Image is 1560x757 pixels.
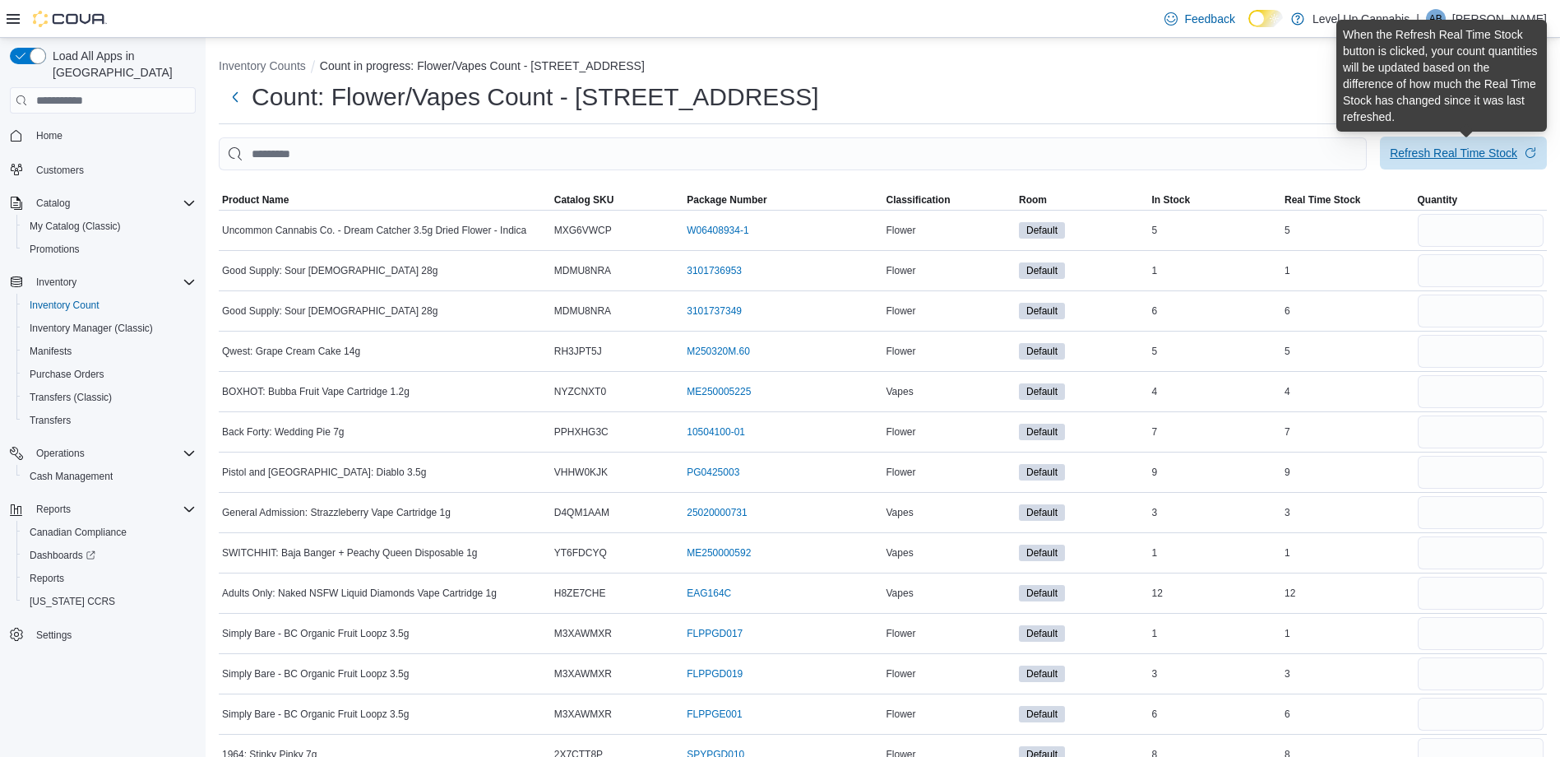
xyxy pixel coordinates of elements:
span: Product Name [222,193,289,207]
button: Count in progress: Flower/Vapes Count - [STREET_ADDRESS] [320,59,645,72]
a: ME250005225 [687,385,751,398]
span: Default [1019,262,1065,279]
div: When the Refresh Real Time Stock button is clicked, your count quantities will be updated based o... [1343,26,1540,125]
button: Refresh Real Time Stock [1380,137,1547,170]
button: Inventory Count [16,294,202,317]
span: Package Number [687,193,766,207]
span: Default [1026,304,1058,318]
div: 3 [1149,664,1282,684]
button: Canadian Compliance [16,521,202,544]
a: Customers [30,160,90,180]
div: 6 [1281,704,1414,724]
a: EAG164C [687,587,731,600]
span: Manifests [23,341,196,361]
div: 3 [1149,503,1282,522]
span: Default [1019,303,1065,319]
span: Flower [886,264,916,277]
div: 5 [1149,341,1282,361]
span: Inventory Manager (Classic) [23,318,196,338]
button: Promotions [16,238,202,261]
span: Default [1019,343,1065,360]
span: Flower [886,667,916,680]
span: Settings [36,629,72,642]
span: Back Forty: Wedding Pie 7g [222,425,345,439]
button: Cash Management [16,465,202,488]
button: Inventory [30,272,83,292]
a: Dashboards [23,546,102,565]
a: Settings [30,625,78,645]
button: [US_STATE] CCRS [16,590,202,613]
button: Inventory Counts [219,59,306,72]
button: Inventory [3,271,202,294]
a: Feedback [1158,2,1241,35]
span: Dashboards [23,546,196,565]
span: Default [1026,626,1058,641]
p: [PERSON_NAME] [1452,9,1547,29]
a: Cash Management [23,467,119,486]
a: Reports [23,569,71,588]
a: M250320M.60 [687,345,750,358]
span: Reports [23,569,196,588]
span: MXG6VWCP [554,224,612,237]
a: 3101737349 [687,304,742,318]
button: Catalog [3,192,202,215]
button: Reports [16,567,202,590]
nav: An example of EuiBreadcrumbs [219,58,1547,77]
button: Reports [3,498,202,521]
span: H8ZE7CHE [554,587,606,600]
span: Operations [30,444,196,463]
span: My Catalog (Classic) [23,216,196,236]
a: Inventory Count [23,295,106,315]
button: Catalog SKU [551,190,684,210]
span: Flower [886,345,916,358]
a: PG0425003 [687,466,739,479]
span: Default [1019,504,1065,521]
span: Default [1026,263,1058,278]
a: FLPPGD019 [687,667,743,680]
span: Inventory Manager (Classic) [30,322,153,335]
button: Real Time Stock [1281,190,1414,210]
nav: Complex example [10,117,196,690]
span: Manifests [30,345,72,358]
span: Flower [886,425,916,439]
a: Transfers [23,411,77,430]
div: 5 [1281,341,1414,361]
span: Customers [30,159,196,179]
div: 7 [1281,422,1414,442]
a: Promotions [23,239,86,259]
div: 4 [1281,382,1414,402]
button: Operations [3,442,202,465]
span: Inventory Count [23,295,196,315]
span: Default [1019,222,1065,239]
button: Package Number [683,190,882,210]
span: Purchase Orders [30,368,104,381]
span: Default [1026,586,1058,601]
span: NYZCNXT0 [554,385,606,398]
div: 5 [1149,221,1282,240]
span: Good Supply: Sour [DEMOGRAPHIC_DATA] 28g [222,264,437,277]
div: 1 [1281,261,1414,281]
div: 3 [1281,503,1414,522]
a: 3101736953 [687,264,742,277]
span: Default [1026,505,1058,520]
span: My Catalog (Classic) [30,220,121,233]
a: ME250000592 [687,546,751,560]
span: Inventory Count [30,299,100,312]
span: Default [1026,223,1058,238]
span: In Stock [1152,193,1191,207]
span: Canadian Compliance [23,522,196,542]
span: Default [1026,666,1058,681]
span: Default [1019,666,1065,682]
a: W06408934-1 [687,224,748,237]
span: Transfers [23,411,196,430]
span: Operations [36,447,85,460]
span: Washington CCRS [23,592,196,611]
span: MDMU8NRA [554,264,611,277]
div: 9 [1281,462,1414,482]
a: Home [30,126,69,146]
h1: Count: Flower/Vapes Count - [STREET_ADDRESS] [252,81,819,114]
a: Dashboards [16,544,202,567]
span: Default [1019,545,1065,561]
button: Operations [30,444,91,463]
span: Flower [886,627,916,640]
